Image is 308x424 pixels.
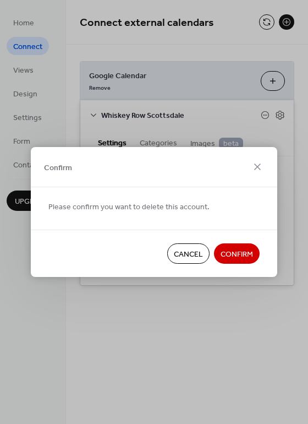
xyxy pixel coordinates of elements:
[214,243,260,264] button: Confirm
[221,249,253,260] span: Confirm
[44,162,72,173] span: Confirm
[167,243,210,264] button: Cancel
[174,249,203,260] span: Cancel
[48,202,210,213] span: Please confirm you want to delete this account.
